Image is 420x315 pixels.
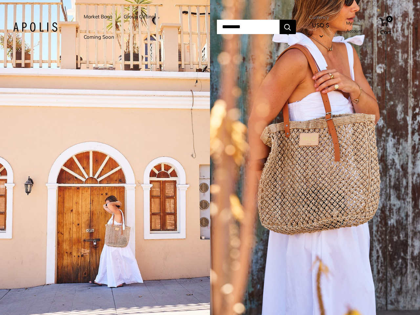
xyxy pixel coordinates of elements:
a: Group Gifting [124,12,155,21]
span: Currency [309,13,332,22]
button: USD $ [309,20,332,41]
button: Search [280,20,296,34]
a: Market Bags [84,12,112,21]
img: Apolis [13,22,57,32]
span: Cart [380,29,391,35]
span: 0 [386,16,393,22]
a: My Account [346,19,368,35]
span: USD $ [312,22,329,29]
a: Coming Soon [84,32,114,42]
input: Search... [217,20,280,34]
a: 0 Cart [380,16,407,37]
